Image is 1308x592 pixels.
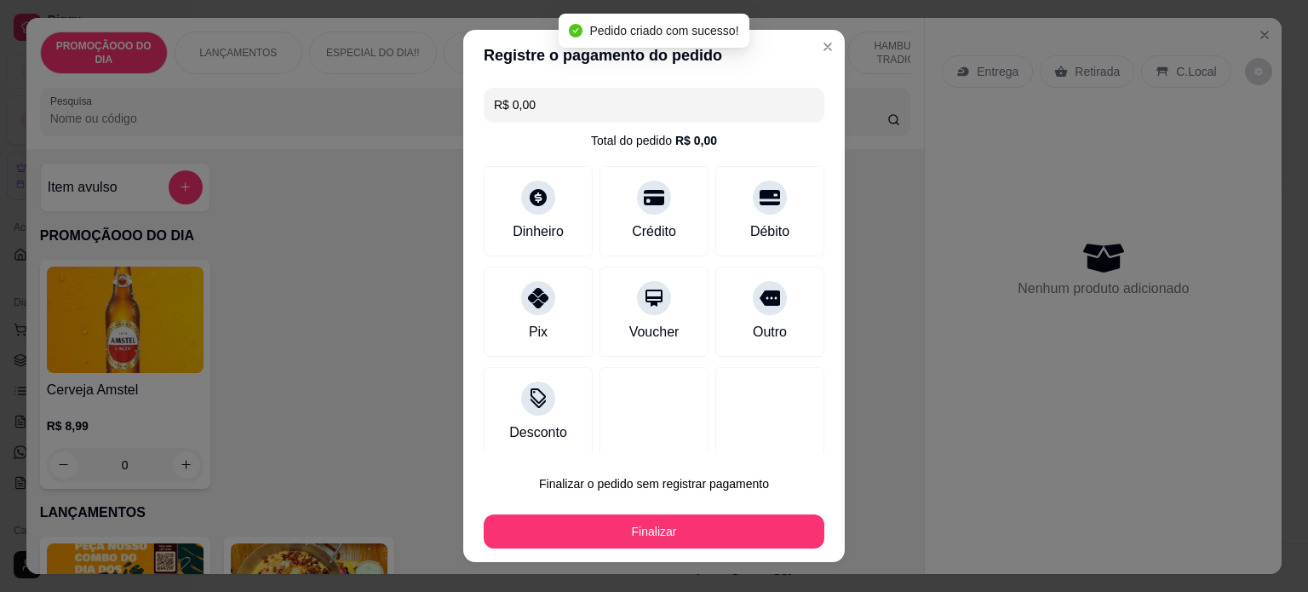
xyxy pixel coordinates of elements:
[632,221,676,242] div: Crédito
[629,322,680,342] div: Voucher
[591,132,717,149] div: Total do pedido
[509,422,567,443] div: Desconto
[513,221,564,242] div: Dinheiro
[569,24,582,37] span: check-circle
[675,132,717,149] div: R$ 0,00
[529,322,548,342] div: Pix
[589,24,738,37] span: Pedido criado com sucesso!
[753,322,787,342] div: Outro
[750,221,789,242] div: Débito
[814,33,841,60] button: Close
[484,467,824,501] button: Finalizar o pedido sem registrar pagamento
[494,88,814,122] input: Ex.: hambúrguer de cordeiro
[484,514,824,549] button: Finalizar
[463,30,845,81] header: Registre o pagamento do pedido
